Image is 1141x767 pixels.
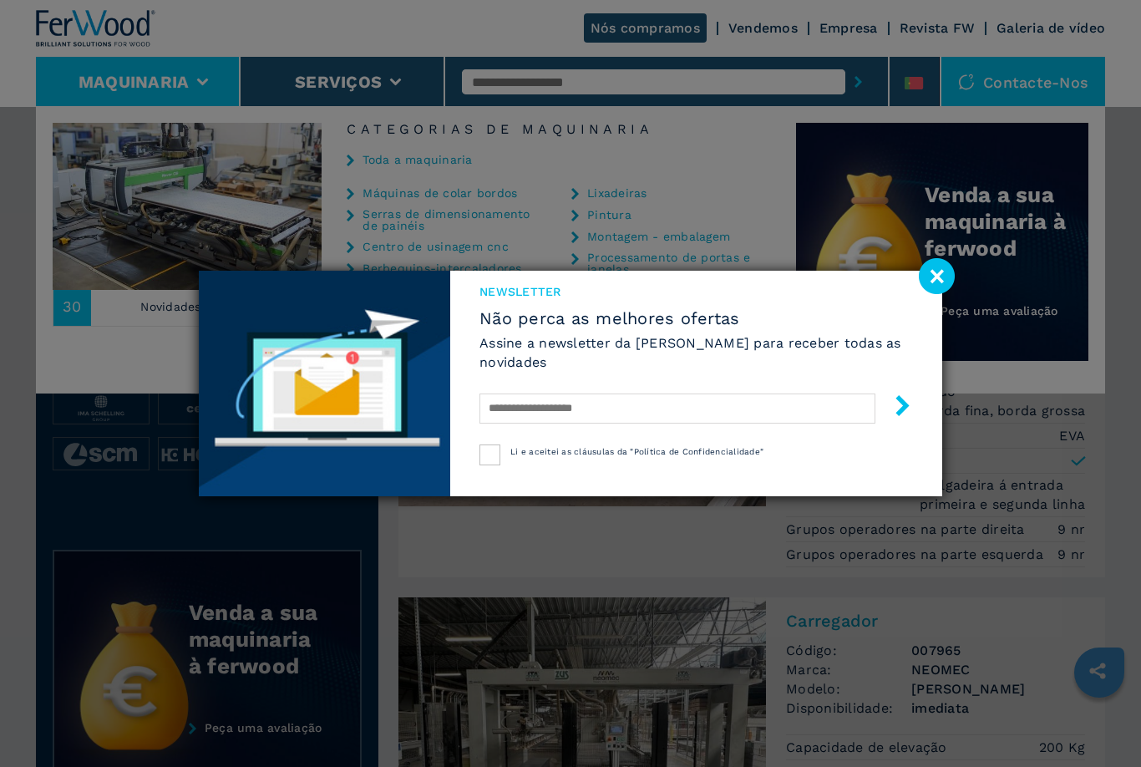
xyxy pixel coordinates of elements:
[875,389,913,428] button: submit-button
[479,283,913,300] span: Newsletter
[479,333,913,372] h6: Assine a newsletter da [PERSON_NAME] para receber todas as novidades
[199,271,450,496] img: Newsletter image
[510,447,763,456] span: Li e aceitei as cláusulas da "Política de Confidencialidade"
[479,308,913,328] span: Não perca as melhores ofertas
